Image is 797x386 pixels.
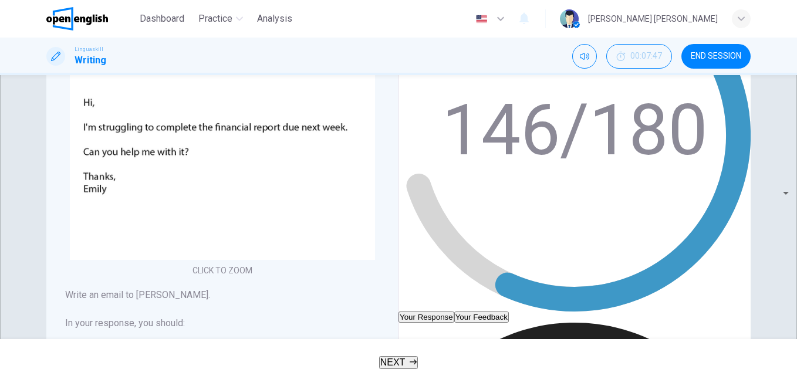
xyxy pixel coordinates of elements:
[474,15,489,23] img: en
[257,12,292,26] span: Analysis
[454,311,509,323] button: Your Feedback
[135,8,189,29] button: Dashboard
[442,89,707,171] text: 146/180
[379,356,418,369] button: NEXT
[606,44,672,69] div: Hide
[194,8,248,29] button: Practice
[75,53,106,67] h1: Writing
[572,44,597,69] div: Mute
[46,7,135,31] a: OpenEnglish logo
[380,357,406,367] span: NEXT
[606,44,672,69] button: 00:07:47
[140,12,184,26] span: Dashboard
[630,52,662,61] span: 00:07:47
[198,12,232,26] span: Practice
[588,12,718,26] div: [PERSON_NAME] [PERSON_NAME]
[46,7,108,31] img: OpenEnglish logo
[691,52,741,61] span: END SESSION
[398,311,751,323] div: basic tabs example
[75,45,103,53] span: Linguaskill
[681,44,751,69] button: END SESSION
[398,311,454,323] button: Your Response
[252,8,297,29] button: Analysis
[560,9,579,28] img: Profile picture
